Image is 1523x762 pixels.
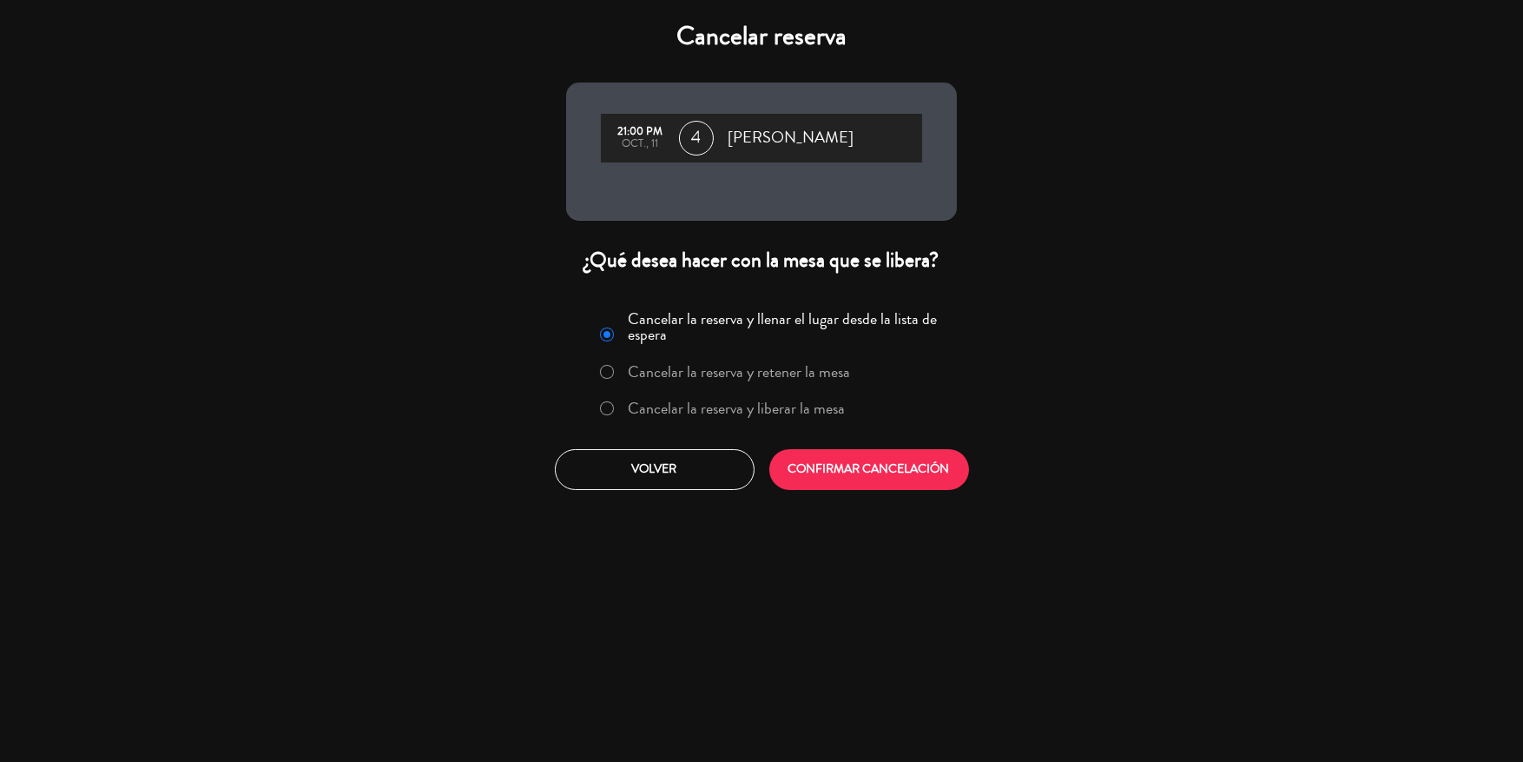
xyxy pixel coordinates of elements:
label: Cancelar la reserva y liberar la mesa [629,401,846,416]
span: [PERSON_NAME] [728,125,854,151]
label: Cancelar la reserva y retener la mesa [629,364,851,380]
div: ¿Qué desea hacer con la mesa que se libera? [566,247,957,274]
div: oct., 11 [610,138,670,150]
div: 21:00 PM [610,126,670,138]
h4: Cancelar reserva [566,21,957,52]
span: 4 [679,121,714,156]
button: CONFIRMAR CANCELACIÓN [769,449,969,490]
label: Cancelar la reserva y llenar el lugar desde la lista de espera [629,311,946,342]
button: Volver [555,449,755,490]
